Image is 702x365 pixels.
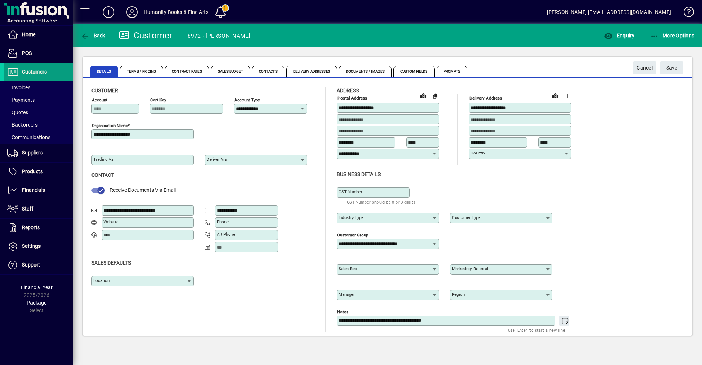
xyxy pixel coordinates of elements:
span: More Options [650,33,695,38]
button: Enquiry [602,29,636,42]
mat-label: Sales rep [339,266,357,271]
mat-label: Alt Phone [217,232,235,237]
a: Staff [4,200,73,218]
mat-label: Manager [339,292,355,297]
mat-label: Marketing/ Referral [452,266,488,271]
a: Invoices [4,81,73,94]
span: Documents / Images [339,66,392,77]
mat-label: Industry type [339,215,363,220]
span: Suppliers [22,150,43,156]
span: Receive Documents Via Email [110,187,176,193]
mat-hint: Use 'Enter' to start a new line [508,326,565,334]
span: S [666,65,669,71]
mat-label: Account [92,97,107,103]
span: Financial Year [21,284,53,290]
a: View on map [550,90,561,101]
button: Profile [120,5,144,19]
a: View on map [418,90,429,101]
mat-label: Customer group [337,232,368,237]
a: Reports [4,219,73,237]
mat-label: GST Number [339,189,362,194]
span: Invoices [7,85,30,90]
a: Knowledge Base [678,1,693,25]
span: Contacts [252,66,284,77]
span: Business details [337,171,381,177]
a: Communications [4,131,73,144]
span: Enquiry [604,33,634,38]
span: Settings [22,243,41,249]
mat-label: Deliver via [207,157,227,162]
span: Details [90,66,118,77]
span: Contact [91,172,114,178]
a: Financials [4,181,73,200]
a: Payments [4,94,73,106]
span: Reports [22,224,40,230]
span: Terms / Pricing [120,66,163,77]
span: Customer [91,87,118,93]
span: Package [27,300,46,306]
mat-label: Trading as [93,157,114,162]
a: Backorders [4,119,73,131]
mat-label: Organisation name [92,123,128,128]
div: Humanity Books & Fine Arts [144,6,209,18]
span: Communications [7,134,50,140]
span: Customers [22,69,47,75]
a: Settings [4,237,73,256]
div: Customer [119,30,173,41]
button: Choose address [561,90,573,102]
button: Cancel [633,61,656,74]
button: More Options [648,29,697,42]
span: Sales Budget [211,66,250,77]
span: Cancel [637,62,653,74]
mat-label: Sort key [150,97,166,103]
div: 8972 - [PERSON_NAME] [188,30,250,42]
mat-label: Location [93,278,110,283]
button: Save [660,61,683,74]
button: Add [97,5,120,19]
mat-label: Phone [217,219,229,224]
button: Copy to Delivery address [429,90,441,102]
mat-label: Notes [337,309,348,314]
mat-hint: GST Number should be 8 or 9 digits [347,198,416,206]
span: Payments [7,97,35,103]
span: Quotes [7,109,28,115]
mat-label: Account Type [234,97,260,103]
div: [PERSON_NAME] [EMAIL_ADDRESS][DOMAIN_NAME] [547,6,671,18]
app-page-header-button: Back [73,29,113,42]
a: POS [4,44,73,63]
mat-label: Region [452,292,465,297]
span: Financials [22,187,45,193]
span: ave [666,62,678,74]
a: Suppliers [4,144,73,162]
span: Staff [22,206,33,212]
a: Home [4,26,73,44]
a: Products [4,163,73,181]
span: Products [22,168,43,174]
span: Contract Rates [165,66,209,77]
a: Quotes [4,106,73,119]
span: POS [22,50,32,56]
span: Delivery Addresses [286,66,337,77]
span: Support [22,262,40,268]
mat-label: Country [471,150,485,156]
span: Back [81,33,105,38]
span: Home [22,31,35,37]
a: Support [4,256,73,274]
mat-label: Website [103,219,118,224]
span: Custom Fields [393,66,434,77]
button: Back [79,29,107,42]
span: Backorders [7,122,38,128]
span: Sales defaults [91,260,131,266]
span: Address [337,87,359,93]
span: Prompts [437,66,468,77]
mat-label: Customer type [452,215,480,220]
